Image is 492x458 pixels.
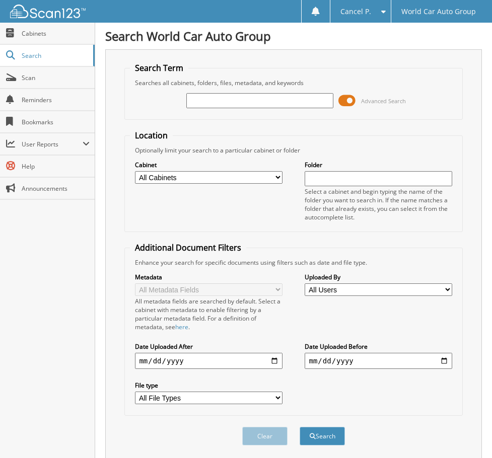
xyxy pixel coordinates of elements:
[135,273,282,281] label: Metadata
[175,323,188,331] a: here
[305,353,452,369] input: end
[22,29,90,38] span: Cabinets
[305,161,452,169] label: Folder
[305,342,452,351] label: Date Uploaded Before
[305,187,452,221] div: Select a cabinet and begin typing the name of the folder you want to search in. If the name match...
[22,96,90,104] span: Reminders
[401,9,476,15] span: World Car Auto Group
[22,118,90,126] span: Bookmarks
[135,342,282,351] label: Date Uploaded After
[361,97,406,105] span: Advanced Search
[135,297,282,331] div: All metadata fields are searched by default. Select a cabinet with metadata to enable filtering b...
[135,381,282,390] label: File type
[22,73,90,82] span: Scan
[22,162,90,171] span: Help
[130,146,457,155] div: Optionally limit your search to a particular cabinet or folder
[105,28,482,44] h1: Search World Car Auto Group
[305,273,452,281] label: Uploaded By
[22,184,90,193] span: Announcements
[22,51,88,60] span: Search
[130,258,457,267] div: Enhance your search for specific documents using filters such as date and file type.
[340,9,371,15] span: Cancel P.
[10,5,86,18] img: scan123-logo-white.svg
[130,130,173,141] legend: Location
[130,62,188,73] legend: Search Term
[135,353,282,369] input: start
[300,427,345,445] button: Search
[130,242,246,253] legend: Additional Document Filters
[135,161,282,169] label: Cabinet
[22,140,83,148] span: User Reports
[242,427,288,445] button: Clear
[130,79,457,87] div: Searches all cabinets, folders, files, metadata, and keywords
